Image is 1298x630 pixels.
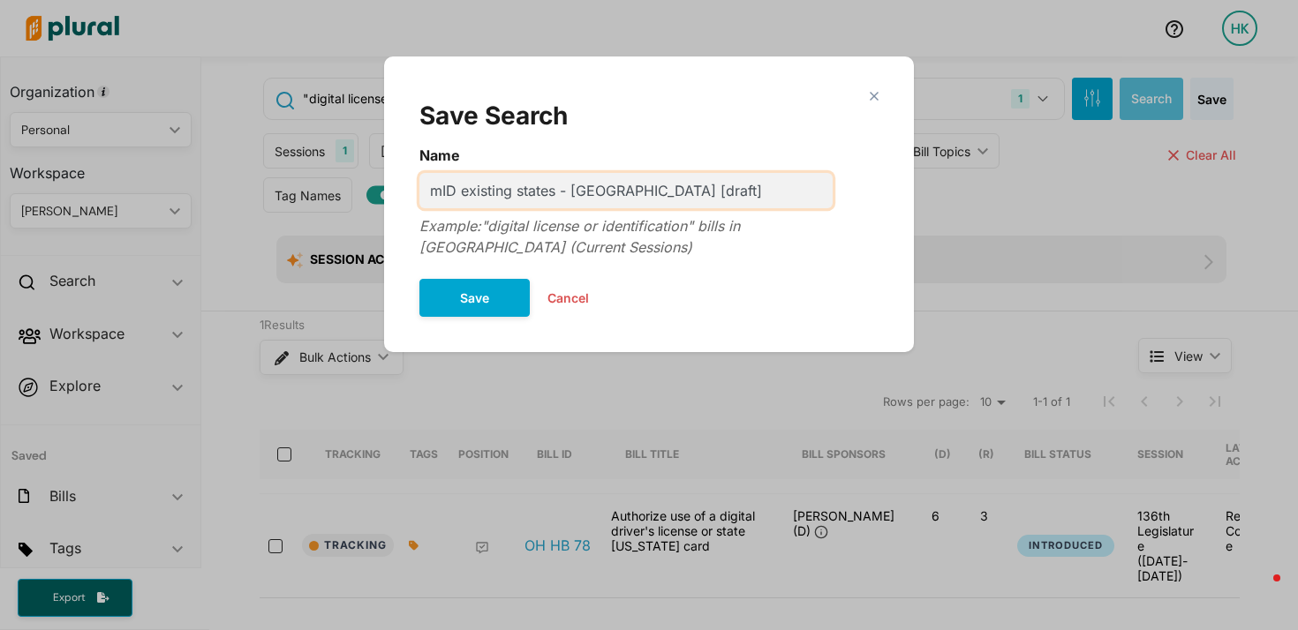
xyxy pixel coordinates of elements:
button: Save [419,279,530,317]
iframe: Intercom live chat [1238,570,1280,612]
button: Cancel [530,285,607,311]
div: Modal [384,56,914,352]
div: Example: "digital license or identification" bills in [GEOGRAPHIC_DATA] (Current Sessions) [419,215,879,258]
label: Name [419,145,879,166]
h2: Save Search [419,101,879,131]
